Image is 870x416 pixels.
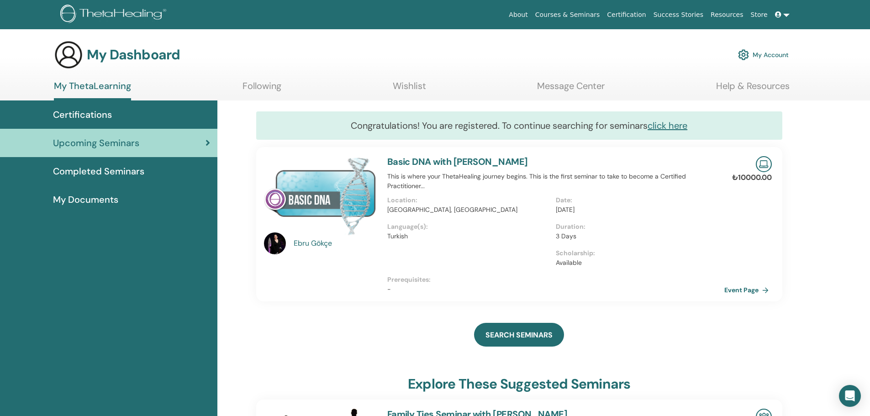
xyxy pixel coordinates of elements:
[485,330,553,340] span: SEARCH SEMINARS
[54,80,131,100] a: My ThetaLearning
[387,284,724,294] p: -
[256,111,782,140] div: Congratulations! You are registered. To continue searching for seminars
[53,193,118,206] span: My Documents
[53,164,144,178] span: Completed Seminars
[556,205,719,215] p: [DATE]
[556,232,719,241] p: 3 Days
[474,323,564,347] a: SEARCH SEMINARS
[393,80,426,98] a: Wishlist
[839,385,861,407] div: Open Intercom Messenger
[53,108,112,121] span: Certifications
[294,238,378,249] a: Ebru Gökçe
[732,172,772,183] p: ₺10000.00
[264,232,286,254] img: default.jpg
[243,80,281,98] a: Following
[556,248,719,258] p: Scholarship :
[87,47,180,63] h3: My Dashboard
[648,120,687,132] a: click here
[387,172,724,191] p: This is where your ThetaHealing journey begins. This is the first seminar to take to become a Cer...
[603,6,649,23] a: Certification
[53,136,139,150] span: Upcoming Seminars
[756,156,772,172] img: Live Online Seminar
[707,6,747,23] a: Resources
[532,6,604,23] a: Courses & Seminars
[556,195,719,205] p: Date :
[716,80,790,98] a: Help & Resources
[387,275,724,284] p: Prerequisites :
[556,258,719,268] p: Available
[505,6,531,23] a: About
[747,6,771,23] a: Store
[650,6,707,23] a: Success Stories
[537,80,605,98] a: Message Center
[738,47,749,63] img: cog.svg
[387,222,550,232] p: Language(s) :
[264,156,376,235] img: Basic DNA
[387,232,550,241] p: Turkish
[54,40,83,69] img: generic-user-icon.jpg
[387,156,528,168] a: Basic DNA with [PERSON_NAME]
[408,376,630,392] h3: explore these suggested seminars
[387,205,550,215] p: [GEOGRAPHIC_DATA], [GEOGRAPHIC_DATA]
[738,45,789,65] a: My Account
[724,283,772,297] a: Event Page
[60,5,169,25] img: logo.png
[556,222,719,232] p: Duration :
[387,195,550,205] p: Location :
